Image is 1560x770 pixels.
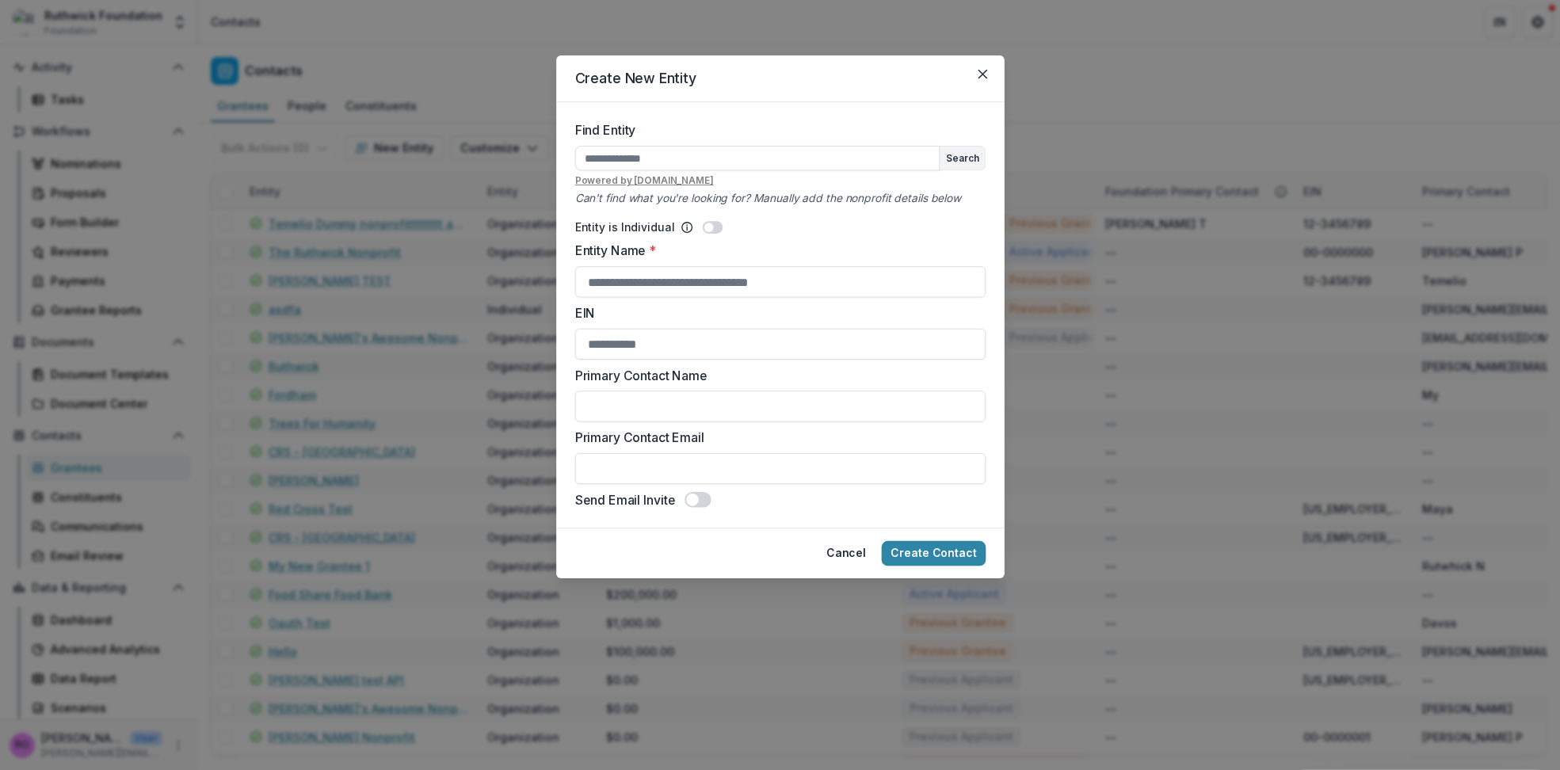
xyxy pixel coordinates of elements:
button: Close [970,62,994,86]
label: EIN [574,303,976,322]
label: Entity Name [574,242,976,261]
label: Send Email Invite [574,490,675,509]
u: Powered by [574,173,986,188]
label: Primary Contact Email [574,428,976,447]
label: Primary Contact Name [574,366,976,385]
i: Can't find what you're looking for? Manually add the nonprofit details below [574,191,960,204]
button: Search [940,147,985,170]
header: Create New Entity [556,55,1005,102]
button: Create Contact [881,541,986,566]
p: Entity is Individual [574,219,674,235]
label: Find Entity [574,121,976,140]
a: [DOMAIN_NAME] [634,174,713,186]
button: Cancel [817,541,875,566]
